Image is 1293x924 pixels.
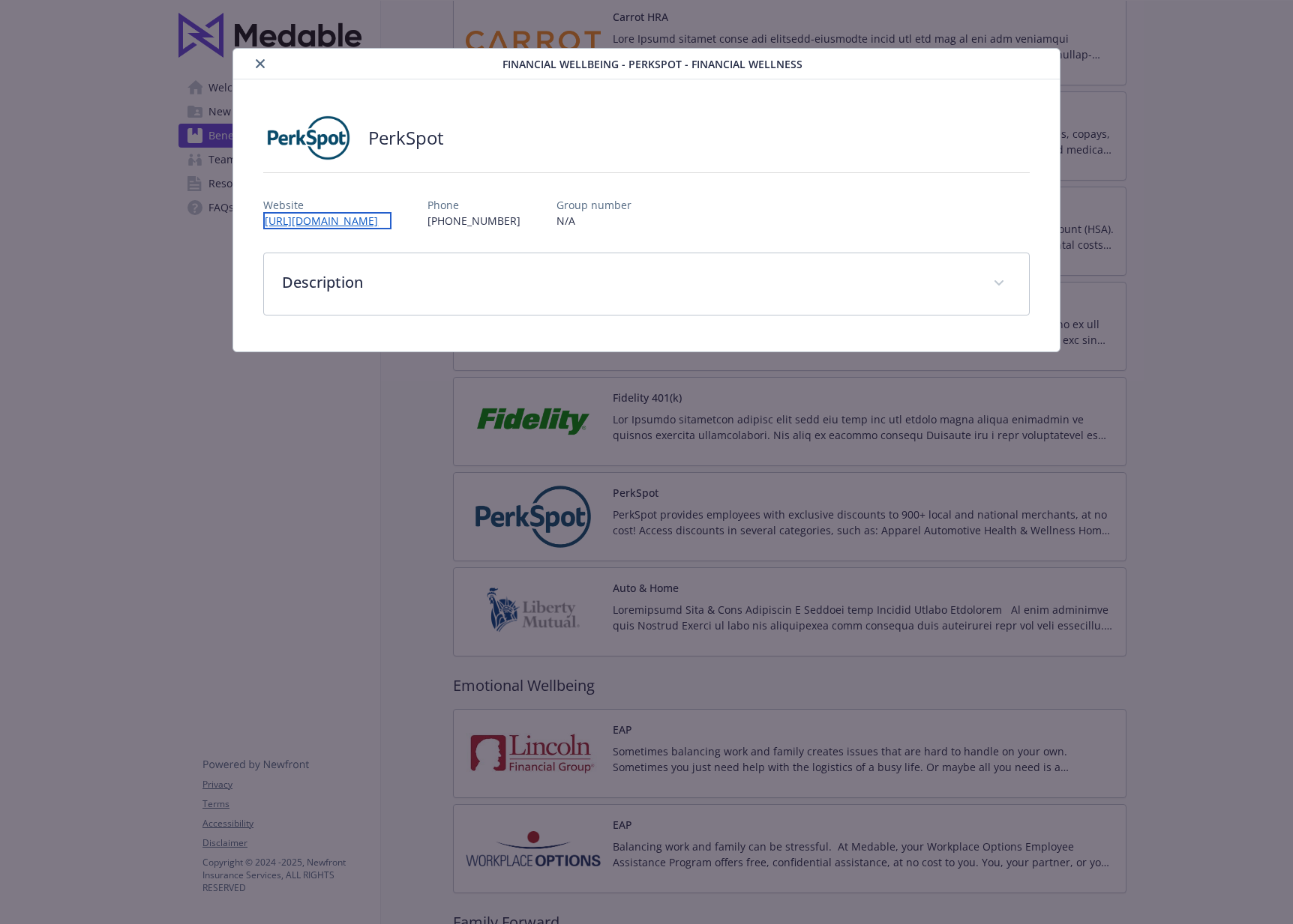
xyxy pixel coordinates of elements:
[251,55,269,73] button: close
[556,213,631,229] p: N/A
[129,48,1163,352] div: details for plan Financial Wellbeing - PerkSpot - Financial Wellness
[368,125,444,151] h2: PerkSpot
[264,253,1028,315] div: Description
[263,115,353,160] img: PerkSpot
[427,197,520,213] p: Phone
[502,56,802,72] span: Financial Wellbeing - PerkSpot - Financial Wellness
[282,271,974,294] p: Description
[556,197,631,213] p: Group number
[263,197,391,213] p: Website
[263,212,391,229] a: [URL][DOMAIN_NAME]
[427,213,520,229] p: [PHONE_NUMBER]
